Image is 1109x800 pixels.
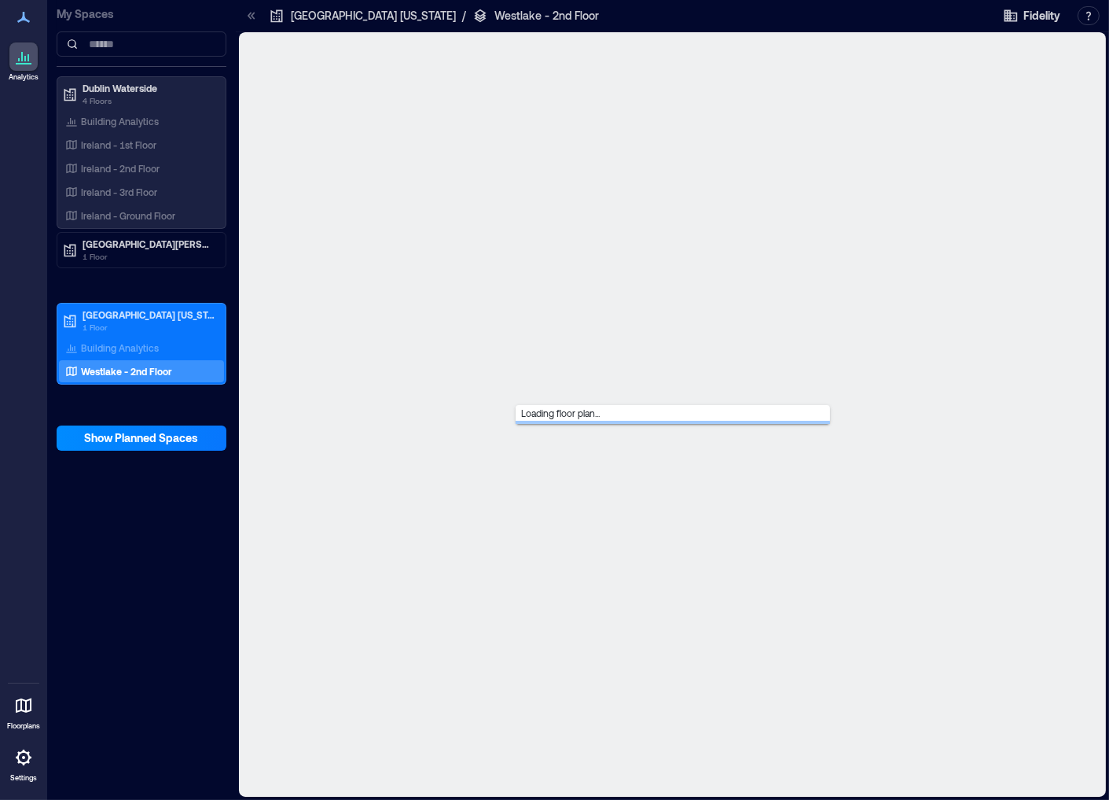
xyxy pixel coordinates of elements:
[10,773,37,783] p: Settings
[57,426,226,451] button: Show Planned Spaces
[81,115,159,127] p: Building Analytics
[85,430,199,446] span: Show Planned Spaces
[83,82,215,94] p: Dublin Waterside
[998,3,1065,28] button: Fidelity
[57,6,226,22] p: My Spaces
[1023,8,1060,24] span: Fidelity
[494,8,599,24] p: Westlake - 2nd Floor
[462,8,466,24] p: /
[81,365,172,378] p: Westlake - 2nd Floor
[81,138,156,151] p: Ireland - 1st Floor
[83,308,215,321] p: [GEOGRAPHIC_DATA] [US_STATE]
[2,687,45,735] a: Floorplans
[83,321,215,334] p: 1 Floor
[4,38,43,87] a: Analytics
[9,72,39,82] p: Analytics
[81,186,157,198] p: Ireland - 3rd Floor
[81,209,175,222] p: Ireland - Ground Floor
[83,250,215,263] p: 1 Floor
[5,739,42,787] a: Settings
[81,341,159,354] p: Building Analytics
[83,238,215,250] p: [GEOGRAPHIC_DATA][PERSON_NAME]
[516,401,607,425] span: Loading floor plan...
[291,8,456,24] p: [GEOGRAPHIC_DATA] [US_STATE]
[83,94,215,107] p: 4 Floors
[7,721,40,731] p: Floorplans
[81,162,160,175] p: Ireland - 2nd Floor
